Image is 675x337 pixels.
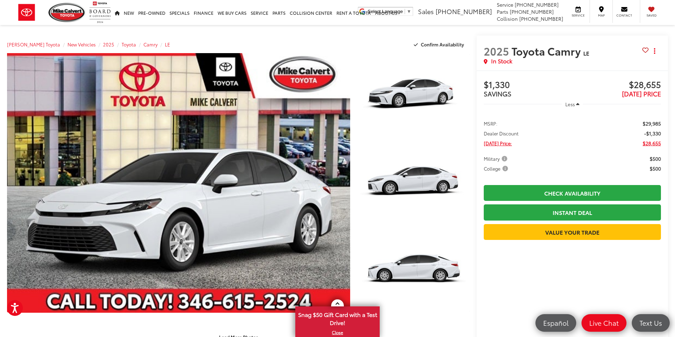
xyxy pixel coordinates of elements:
[436,7,492,16] span: [PHONE_NUMBER]
[7,53,350,313] a: Expand Photo 0
[519,15,563,22] span: [PHONE_NUMBER]
[410,38,470,51] button: Confirm Availability
[7,41,60,47] a: [PERSON_NAME] Toyota
[632,314,670,332] a: Text Us
[368,9,403,14] span: Select Language
[654,48,655,54] span: dropdown dots
[484,89,512,98] span: SAVINGS
[122,41,136,47] a: Toyota
[165,41,170,47] a: LE
[49,3,86,22] img: Mike Calvert Toyota
[586,318,622,327] span: Live Chat
[421,41,464,47] span: Confirm Availability
[636,318,666,327] span: Text Us
[484,155,510,162] button: Military
[650,155,661,162] span: $500
[565,101,575,107] span: Less
[643,140,661,147] span: $28,655
[572,80,661,90] span: $28,655
[484,140,512,147] span: [DATE] Price:
[407,9,411,14] span: ▼
[418,7,434,16] span: Sales
[484,185,661,201] a: Check Availability
[650,165,661,172] span: $500
[497,1,513,8] span: Service
[358,229,470,313] a: Expand Photo 3
[570,13,586,18] span: Service
[512,43,583,58] span: Toyota Camry
[562,98,583,110] button: Less
[583,49,589,57] span: LE
[143,41,157,47] a: Camry
[296,307,379,329] span: Snag $50 Gift Card with a Test Drive!
[356,52,471,138] img: 2025 Toyota Camry LE
[484,130,519,137] span: Dealer Discount
[484,224,661,240] a: Value Your Trade
[103,41,114,47] a: 2025
[484,155,509,162] span: Military
[484,43,509,58] span: 2025
[484,204,661,220] a: Instant Deal
[356,140,471,226] img: 2025 Toyota Camry LE
[358,53,470,137] a: Expand Photo 1
[491,57,512,65] span: In Stock
[622,89,661,98] span: [DATE] PRICE
[510,8,554,15] span: [PHONE_NUMBER]
[497,8,508,15] span: Parts
[4,52,353,314] img: 2025 Toyota Camry LE
[581,314,626,332] a: Live Chat
[644,13,659,18] span: Saved
[497,15,518,22] span: Collision
[484,120,497,127] span: MSRP:
[649,45,661,57] button: Actions
[484,165,510,172] button: College
[358,141,470,225] a: Expand Photo 2
[535,314,576,332] a: Español
[356,228,471,313] img: 2025 Toyota Camry LE
[515,1,559,8] span: [PHONE_NUMBER]
[616,13,632,18] span: Contact
[540,318,572,327] span: Español
[484,80,572,90] span: $1,330
[593,13,609,18] span: Map
[643,120,661,127] span: $29,985
[644,130,661,137] span: -$1,330
[67,41,96,47] a: New Vehicles
[484,165,509,172] span: College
